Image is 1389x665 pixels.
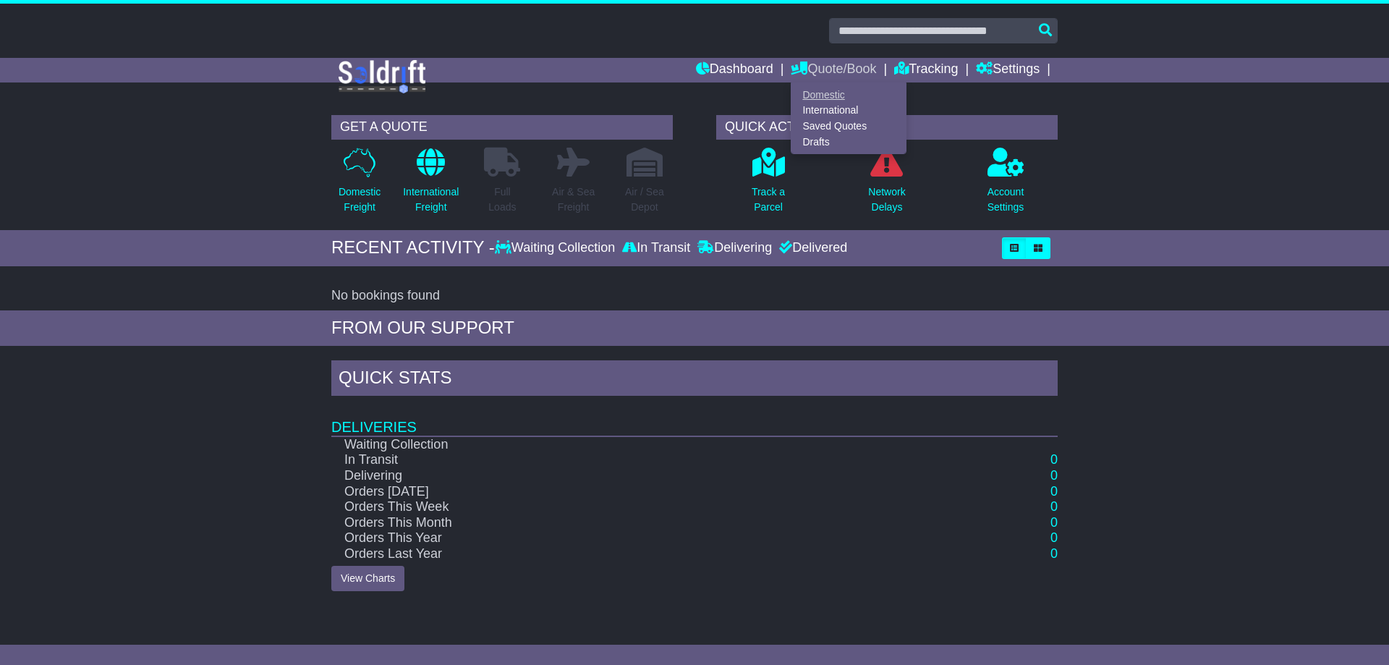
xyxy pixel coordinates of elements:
a: Tracking [894,58,958,82]
div: No bookings found [331,288,1058,304]
div: RECENT ACTIVITY - [331,237,495,258]
div: Waiting Collection [495,240,619,256]
p: Air & Sea Freight [552,185,595,215]
a: AccountSettings [987,147,1025,223]
p: Network Delays [868,185,905,215]
div: GET A QUOTE [331,115,673,140]
a: 0 [1050,530,1058,545]
a: Domestic [791,87,906,103]
p: International Freight [403,185,459,215]
a: Quote/Book [791,58,876,82]
a: InternationalFreight [402,147,459,223]
div: In Transit [619,240,694,256]
a: DomesticFreight [338,147,381,223]
div: QUICK ACTIONS [716,115,1058,140]
a: Dashboard [696,58,773,82]
td: Orders This Week [331,499,953,515]
a: 0 [1050,515,1058,530]
p: Account Settings [987,185,1024,215]
td: Deliveries [331,399,1058,436]
a: 0 [1050,546,1058,561]
td: Orders [DATE] [331,484,953,500]
a: Drafts [791,134,906,150]
td: Orders Last Year [331,546,953,562]
td: Delivering [331,468,953,484]
p: Air / Sea Depot [625,185,664,215]
a: 0 [1050,468,1058,483]
a: NetworkDelays [867,147,906,223]
p: Full Loads [484,185,520,215]
td: Waiting Collection [331,436,953,453]
p: Track a Parcel [752,185,785,215]
div: Delivering [694,240,776,256]
a: International [791,103,906,119]
div: Delivered [776,240,847,256]
p: Domestic Freight [339,185,381,215]
td: In Transit [331,452,953,468]
a: Settings [976,58,1040,82]
a: Track aParcel [751,147,786,223]
a: Saved Quotes [791,119,906,135]
div: Quote/Book [791,82,906,154]
div: FROM OUR SUPPORT [331,318,1058,339]
td: Orders This Year [331,530,953,546]
a: 0 [1050,452,1058,467]
td: Orders This Month [331,515,953,531]
a: 0 [1050,499,1058,514]
div: Quick Stats [331,360,1058,399]
a: 0 [1050,484,1058,499]
a: View Charts [331,566,404,591]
